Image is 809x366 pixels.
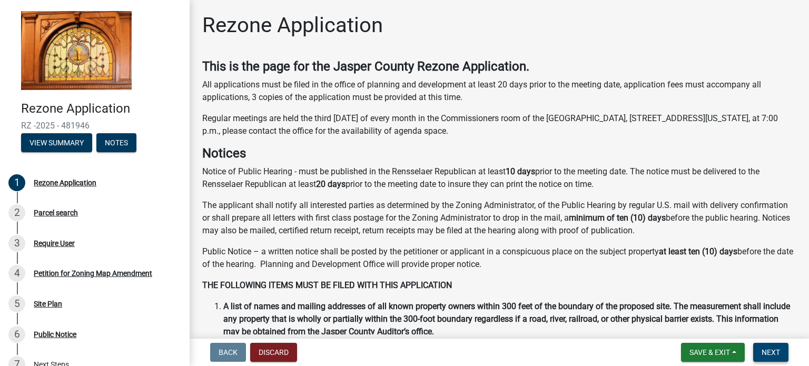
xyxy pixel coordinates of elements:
[34,179,96,186] div: Rezone Application
[202,280,452,290] strong: THE FOLLOWING ITEMS MUST BE FILED WITH THIS APPLICATION
[34,270,152,277] div: Petition for Zoning Map Amendment
[223,301,790,337] strong: A list of names and mailing addresses of all known property owners within 300 feet of the boundar...
[250,343,297,362] button: Discard
[34,300,62,308] div: Site Plan
[8,204,25,221] div: 2
[8,295,25,312] div: 5
[681,343,745,362] button: Save & Exit
[210,343,246,362] button: Back
[753,343,788,362] button: Next
[316,179,346,189] strong: 20 days
[8,326,25,343] div: 6
[219,348,238,357] span: Back
[8,174,25,191] div: 1
[506,166,535,176] strong: 10 days
[34,209,78,216] div: Parcel search
[202,245,796,271] p: Public Notice – a written notice shall be posted by the petitioner or applicant in a conspicuous ...
[659,246,737,256] strong: at least ten (10) days
[21,101,181,116] h4: Rezone Application
[689,348,730,357] span: Save & Exit
[34,240,75,247] div: Require User
[21,11,132,90] img: Jasper County, Indiana
[762,348,780,357] span: Next
[21,121,169,131] span: RZ -2025 - 481946
[96,139,136,147] wm-modal-confirm: Notes
[96,133,136,152] button: Notes
[8,265,25,282] div: 4
[21,133,92,152] button: View Summary
[34,331,76,338] div: Public Notice
[202,199,796,237] p: The applicant shall notify all interested parties as determined by the Zoning Administrator, of t...
[202,59,529,74] strong: This is the page for the Jasper County Rezone Application.
[202,146,246,161] strong: Notices
[8,235,25,252] div: 3
[202,112,796,137] p: Regular meetings are held the third [DATE] of every month in the Commissioners room of the [GEOGR...
[202,13,383,38] h1: Rezone Application
[202,165,796,191] p: Notice of Public Hearing - must be published in the Rensselaer Republican at least prior to the m...
[21,139,92,147] wm-modal-confirm: Summary
[202,78,796,104] p: All applications must be filed in the office of planning and development at least 20 days prior t...
[569,213,666,223] strong: minimum of ten (10) days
